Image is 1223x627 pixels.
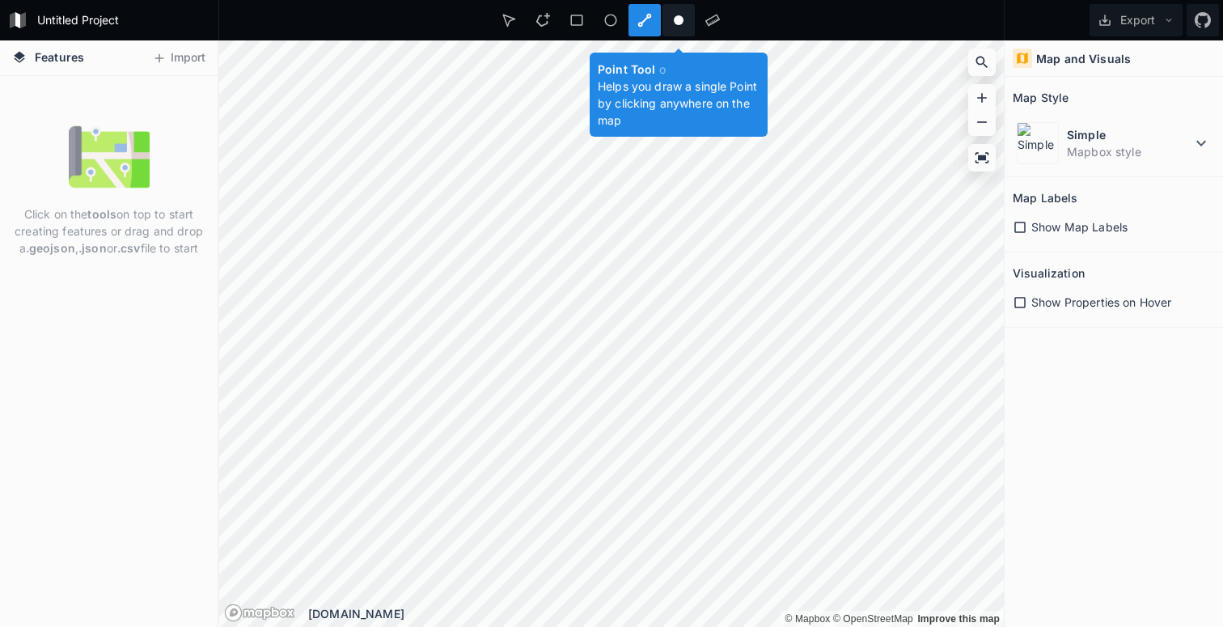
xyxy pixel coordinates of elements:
[1031,218,1128,235] span: Show Map Labels
[69,117,150,197] img: empty
[78,241,107,255] strong: .json
[1013,185,1077,210] h2: Map Labels
[833,613,913,625] a: OpenStreetMap
[659,62,666,76] span: o
[1013,85,1069,110] h2: Map Style
[1013,261,1085,286] h2: Visualization
[1090,4,1183,36] button: Export
[1017,122,1059,164] img: Simple
[87,207,116,221] strong: tools
[1031,294,1171,311] span: Show Properties on Hover
[1067,143,1191,160] dd: Mapbox style
[1036,50,1131,67] h4: Map and Visuals
[117,241,141,255] strong: .csv
[598,61,760,78] h4: Point Tool
[35,49,84,66] span: Features
[785,613,830,625] a: Mapbox
[224,604,295,622] a: Mapbox logo
[598,78,760,129] p: Helps you draw a single Point by clicking anywhere on the map
[144,45,214,71] button: Import
[917,613,1000,625] a: Map feedback
[26,241,75,255] strong: .geojson
[12,205,205,256] p: Click on the on top to start creating features or drag and drop a , or file to start
[308,605,1004,622] div: [DOMAIN_NAME]
[1067,126,1191,143] dt: Simple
